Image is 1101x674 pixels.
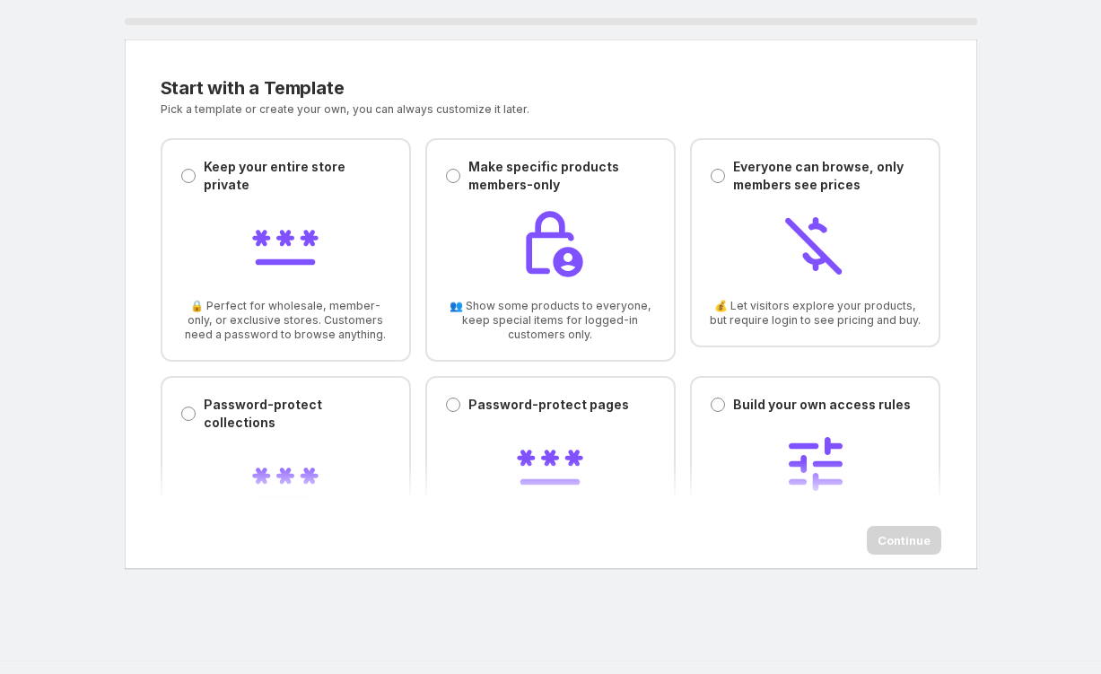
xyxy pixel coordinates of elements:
p: Build your own access rules [733,396,911,414]
span: Start with a Template [161,77,345,99]
p: Keep your entire store private [204,158,391,194]
img: Keep your entire store private [249,208,321,280]
span: 🔒 Perfect for wholesale, member-only, or exclusive stores. Customers need a password to browse an... [180,299,391,342]
p: Make specific products members-only [468,158,656,194]
p: Everyone can browse, only members see prices [733,158,921,194]
img: Password-protect collections [249,446,321,518]
img: Make specific products members-only [514,208,586,280]
img: Build your own access rules [780,428,852,500]
img: Everyone can browse, only members see prices [780,208,852,280]
span: 💰 Let visitors explore your products, but require login to see pricing and buy. [710,299,921,328]
img: Password-protect pages [514,428,586,500]
p: Password-protect pages [468,396,629,414]
span: 👥 Show some products to everyone, keep special items for logged-in customers only. [445,299,656,342]
p: Password-protect collections [204,396,391,432]
p: Pick a template or create your own, you can always customize it later. [161,102,729,117]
